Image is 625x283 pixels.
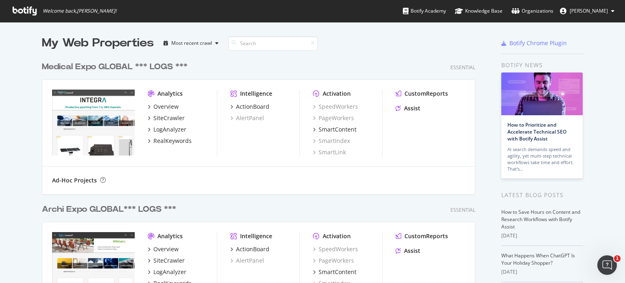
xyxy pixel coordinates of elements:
div: CustomReports [404,232,448,240]
div: Overview [153,103,179,111]
div: SiteCrawler [153,114,185,122]
div: Assist [404,104,420,112]
a: SmartContent [313,268,356,276]
div: LogAnalyzer [153,268,186,276]
a: Overview [148,103,179,111]
a: ActionBoard [230,103,269,111]
div: Intelligence [240,232,272,240]
div: Knowledge Base [455,7,503,15]
a: RealKeywords [148,137,192,145]
a: Botify Chrome Plugin [501,39,567,47]
a: AlertPanel [230,257,264,265]
a: SpeedWorkers [313,245,358,253]
a: Assist [396,247,420,255]
button: Most recent crawl [160,37,222,50]
div: ActionBoard [236,103,269,111]
div: Analytics [157,232,183,240]
img: https://shop.medicalexpo.com/ [52,90,135,156]
a: AlertPanel [230,114,264,122]
a: PageWorkers [313,257,354,265]
iframe: Intercom live chat [597,255,617,275]
button: [PERSON_NAME] [553,4,621,18]
div: Overview [153,245,179,253]
div: My Web Properties [42,35,154,51]
a: ActionBoard [230,245,269,253]
a: CustomReports [396,90,448,98]
div: Most recent crawl [171,41,212,46]
div: Analytics [157,90,183,98]
span: Gilles Ngamenye [570,7,608,14]
a: CustomReports [396,232,448,240]
a: PageWorkers [313,114,354,122]
span: 1 [614,255,621,262]
div: LogAnalyzer [153,125,186,134]
div: Activation [323,90,351,98]
a: What Happens When ChatGPT Is Your Holiday Shopper? [501,252,575,266]
div: Botify Academy [403,7,446,15]
div: Organizations [511,7,553,15]
div: Assist [404,247,420,255]
div: [DATE] [501,268,583,276]
div: Medical Expo GLOBAL *** LOGS *** [42,61,188,73]
a: SmartIndex [313,137,350,145]
a: How to Save Hours on Content and Research Workflows with Botify Assist [501,208,580,230]
div: Essential [450,64,475,71]
a: How to Prioritize and Accelerate Technical SEO with Botify Assist [507,121,566,142]
div: Latest Blog Posts [501,191,583,200]
a: SmartLink [313,148,346,156]
div: Botify news [501,61,583,70]
a: LogAnalyzer [148,268,186,276]
div: ActionBoard [236,245,269,253]
a: Overview [148,245,179,253]
input: Search [228,36,318,50]
div: SmartContent [319,125,356,134]
div: Essential [450,206,475,213]
div: CustomReports [404,90,448,98]
a: SiteCrawler [148,257,185,265]
div: [DATE] [501,232,583,239]
a: SiteCrawler [148,114,185,122]
a: SmartContent [313,125,356,134]
div: Botify Chrome Plugin [509,39,567,47]
div: Ad-Hoc Projects [52,176,97,184]
a: Assist [396,104,420,112]
div: SmartContent [319,268,356,276]
div: RealKeywords [153,137,192,145]
img: How to Prioritize and Accelerate Technical SEO with Botify Assist [501,72,583,115]
a: LogAnalyzer [148,125,186,134]
div: Activation [323,232,351,240]
div: SiteCrawler [153,257,185,265]
div: AI search demands speed and agility, yet multi-step technical workflows take time and effort. Tha... [507,146,577,172]
a: Medical Expo GLOBAL *** LOGS *** [42,61,191,73]
span: Welcome back, [PERSON_NAME] ! [43,8,116,14]
a: SpeedWorkers [313,103,358,111]
div: Intelligence [240,90,272,98]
